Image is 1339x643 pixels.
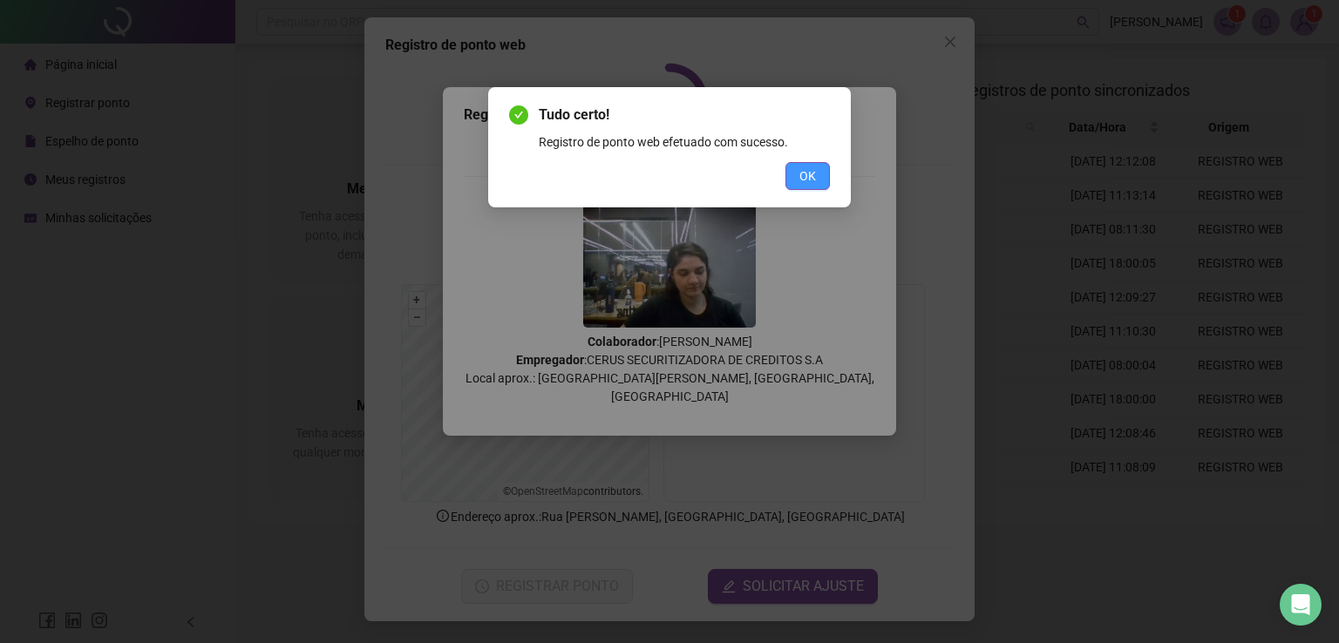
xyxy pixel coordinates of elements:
div: Registro de ponto web efetuado com sucesso. [539,132,830,152]
button: OK [785,162,830,190]
div: Open Intercom Messenger [1280,584,1322,626]
span: Tudo certo! [539,105,830,125]
span: check-circle [509,105,528,125]
span: OK [799,166,816,186]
